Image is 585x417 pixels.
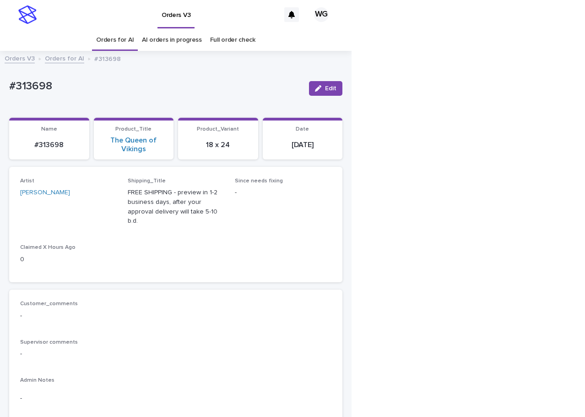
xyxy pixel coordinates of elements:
[41,126,57,132] span: Name
[5,53,35,63] a: Orders V3
[20,245,76,250] span: Claimed X Hours Ago
[128,188,224,226] p: FREE SHIPPING - preview in 1-2 business days, after your approval delivery will take 5-10 b.d.
[9,80,302,93] p: #313698
[20,340,78,345] span: Supervisor comments
[45,53,84,63] a: Orders for AI
[184,141,253,149] p: 18 x 24
[235,178,283,184] span: Since needs fixing
[197,126,239,132] span: Product_Variant
[314,7,329,22] div: WG
[15,141,84,149] p: #313698
[210,29,255,51] a: Full order check
[268,141,337,149] p: [DATE]
[18,5,37,24] img: stacker-logo-s-only.png
[99,136,168,154] a: The Queen of Vikings
[20,178,34,184] span: Artist
[325,85,336,92] span: Edit
[142,29,202,51] a: AI orders in progress
[20,301,78,307] span: Customer_comments
[20,255,117,264] p: 0
[115,126,152,132] span: Product_Title
[20,394,331,403] p: -
[20,188,70,198] a: [PERSON_NAME]
[20,311,331,321] p: -
[94,53,121,63] p: #313698
[235,188,331,198] p: -
[96,29,134,51] a: Orders for AI
[128,178,166,184] span: Shipping_Title
[309,81,342,96] button: Edit
[296,126,309,132] span: Date
[20,349,331,359] p: -
[20,378,54,383] span: Admin Notes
